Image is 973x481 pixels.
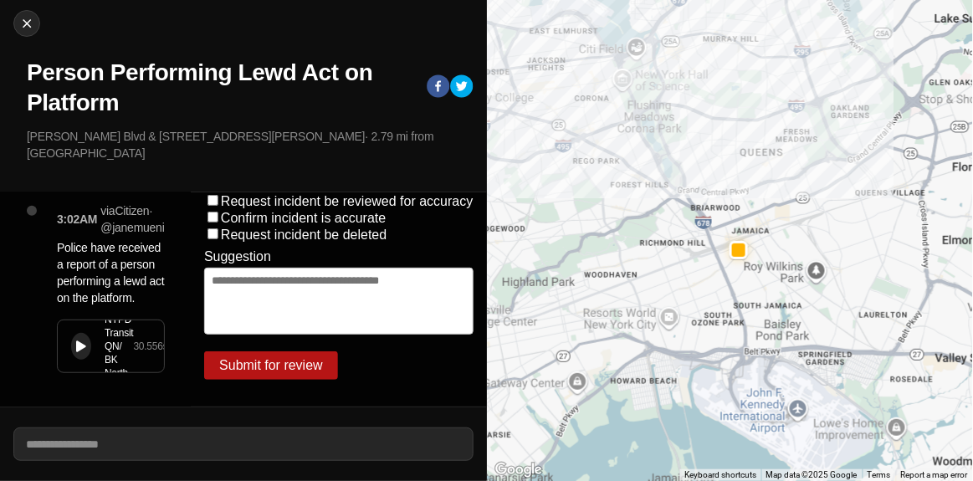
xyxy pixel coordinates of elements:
[901,470,968,479] a: Report a map error
[100,202,164,236] p: via Citizen · @ janemueni
[221,211,386,225] label: Confirm incident is accurate
[427,74,450,101] button: facebook
[684,469,756,481] button: Keyboard shortcuts
[221,194,474,208] label: Request incident be reviewed for accuracy
[133,340,167,353] div: 30.556 s
[57,211,97,228] p: 3:02AM
[18,15,35,32] img: cancel
[204,351,338,380] button: Submit for review
[450,74,474,101] button: twitter
[491,459,546,481] a: Open this area in Google Maps (opens a new window)
[766,470,858,479] span: Map data ©2025 Google
[13,10,40,37] button: cancel
[868,470,891,479] a: Terms
[27,58,413,118] h1: Person Performing Lewd Act on Platform
[491,459,546,481] img: Google
[57,239,165,306] p: Police have received a report of a person performing a lewd act on the platform.
[221,228,387,242] label: Request incident be deleted
[105,313,133,380] div: NYPD Transit QN/ BK North
[27,128,474,161] p: [PERSON_NAME] Blvd & [STREET_ADDRESS][PERSON_NAME] · 2.79 mi from [GEOGRAPHIC_DATA]
[204,249,271,264] label: Suggestion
